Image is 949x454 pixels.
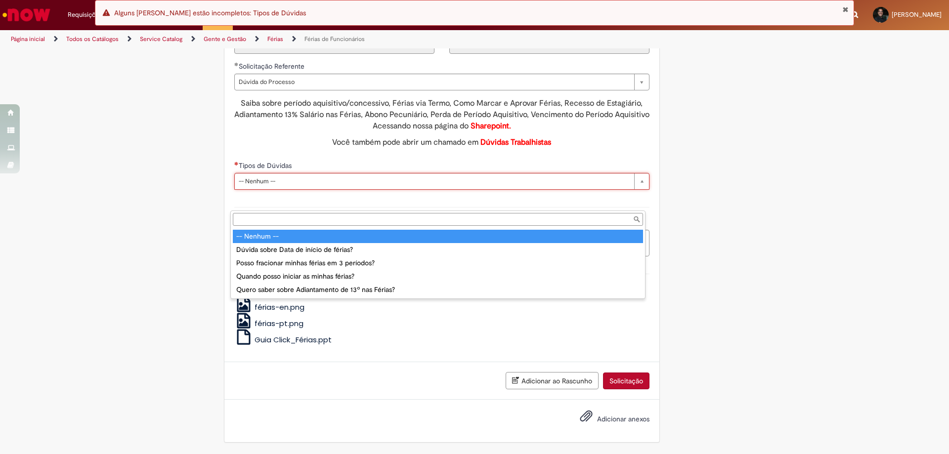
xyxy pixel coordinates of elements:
div: Quando posso iniciar as minhas férias? [233,270,643,283]
div: Posso fracionar minhas férias em 3 períodos? [233,256,643,270]
div: -- Nenhum -- [233,230,643,243]
ul: Tipos de Dúvidas [231,228,645,298]
div: Quero saber sobre Adiantamento de 13º nas Férias? [233,283,643,296]
div: Dúvida sobre Data de início de férias? [233,243,643,256]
